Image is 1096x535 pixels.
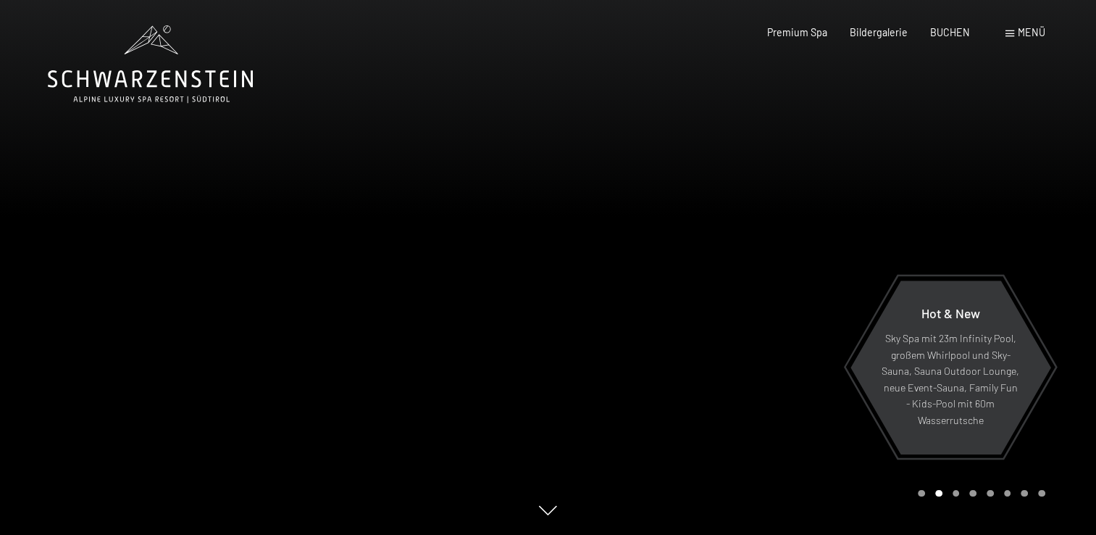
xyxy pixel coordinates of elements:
a: Bildergalerie [850,26,908,38]
div: Carousel Page 3 [953,490,960,497]
a: Hot & New Sky Spa mit 23m Infinity Pool, großem Whirlpool und Sky-Sauna, Sauna Outdoor Lounge, ne... [849,280,1051,455]
div: Carousel Page 7 [1021,490,1028,497]
div: Carousel Page 5 [987,490,994,497]
div: Carousel Page 6 [1004,490,1011,497]
div: Carousel Page 2 (Current Slide) [935,490,942,497]
span: Hot & New [921,305,979,321]
div: Carousel Page 4 [969,490,976,497]
a: Premium Spa [767,26,827,38]
span: Menü [1018,26,1045,38]
p: Sky Spa mit 23m Infinity Pool, großem Whirlpool und Sky-Sauna, Sauna Outdoor Lounge, neue Event-S... [881,331,1019,429]
div: Carousel Pagination [913,490,1045,497]
div: Carousel Page 8 [1038,490,1045,497]
div: Carousel Page 1 [918,490,925,497]
a: BUCHEN [930,26,970,38]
